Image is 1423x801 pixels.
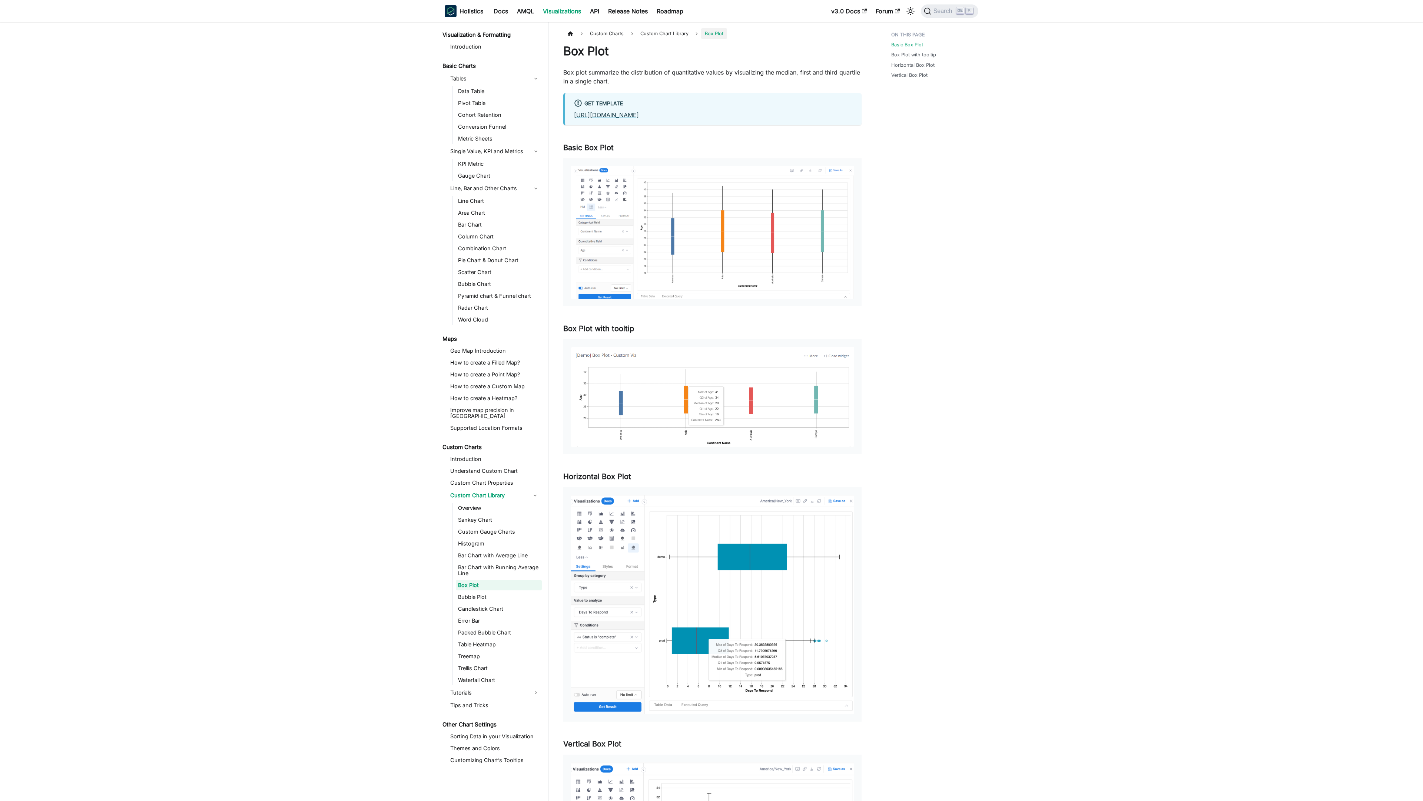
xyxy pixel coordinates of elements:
a: v3.0 Docs [827,5,871,17]
a: Column Chart [456,231,542,242]
a: Roadmap [652,5,688,17]
a: KPI Metric [456,159,542,169]
a: Themes and Colors [448,743,542,754]
a: Supported Location Formats [448,423,542,433]
a: Trellis Chart [456,663,542,673]
h3: Box Plot with tooltip [563,324,862,333]
a: Box Plot with tooltip [891,51,936,58]
a: AMQL [513,5,538,17]
span: Search [931,8,957,14]
a: Radar Chart [456,303,542,313]
a: Other Chart Settings [440,719,542,730]
a: Custom Chart Library [448,489,528,501]
a: How to create a Point Map? [448,369,542,380]
span: Custom Charts [586,28,627,39]
a: Conversion Funnel [456,122,542,132]
a: Line, Bar and Other Charts [448,182,542,194]
a: Line Chart [456,196,542,206]
a: [URL][DOMAIN_NAME] [574,111,639,119]
a: Understand Custom Chart [448,466,542,476]
a: API [586,5,604,17]
a: Area Chart [456,208,542,218]
a: Bar Chart with Average Line [456,550,542,561]
a: Introduction [448,454,542,464]
a: Custom Charts [440,442,542,452]
a: Single Value, KPI and Metrics [448,145,542,157]
b: Holistics [460,7,483,16]
a: Candlestick Chart [456,604,542,614]
a: Sorting Data in your Visualization [448,731,542,742]
a: Docs [489,5,513,17]
p: Box plot summarize the distribution of quantitative values by visualizing the median, first and t... [563,68,862,86]
a: Tips and Tricks [448,700,542,711]
a: Geo Map Introduction [448,346,542,356]
span: Custom Chart Library [640,31,689,36]
div: Get Template [574,99,853,109]
a: Tutorials [448,687,542,699]
a: Metric Sheets [456,133,542,144]
a: Overview [456,503,542,513]
a: Packed Bubble Chart [456,627,542,638]
a: Improve map precision in [GEOGRAPHIC_DATA] [448,405,542,421]
a: Forum [871,5,904,17]
a: Custom Chart Properties [448,478,542,488]
button: Collapse sidebar category 'Custom Chart Library' [528,489,542,501]
a: How to create a Custom Map [448,381,542,392]
a: Pyramid chart & Funnel chart [456,291,542,301]
a: How to create a Heatmap? [448,393,542,403]
a: Pivot Table [456,98,542,108]
button: Search (Ctrl+K) [921,4,978,18]
a: Box Plot [456,580,542,590]
a: Bubble Plot [456,592,542,602]
h1: Box Plot [563,44,862,59]
kbd: K [966,7,973,14]
a: Visualizations [538,5,586,17]
a: HolisticsHolistics [445,5,483,17]
a: Basic Box Plot [891,41,923,48]
a: Home page [563,28,577,39]
a: Bar Chart [456,220,542,230]
a: Histogram [456,538,542,549]
a: Data Table [456,86,542,96]
a: Custom Chart Library [637,28,692,39]
a: Waterfall Chart [456,675,542,685]
a: Error Bar [456,616,542,626]
a: Sankey Chart [456,515,542,525]
a: Bar Chart with Running Average Line [456,562,542,578]
a: Bubble Chart [456,279,542,289]
h3: Horizontal Box Plot [563,472,862,481]
button: Switch between dark and light mode (currently light mode) [905,5,916,17]
a: Word Cloud [456,314,542,325]
a: Introduction [448,42,542,52]
a: Combination Chart [456,243,542,254]
a: Scatter Chart [456,267,542,277]
a: Basic Charts [440,61,542,71]
a: Gauge Chart [456,171,542,181]
a: Vertical Box Plot [891,72,928,79]
nav: Breadcrumbs [563,28,862,39]
a: Horizontal Box Plot [891,62,935,69]
h3: Vertical Box Plot [563,739,862,749]
a: Maps [440,334,542,344]
h3: Basic Box Plot [563,143,862,152]
a: Pie Chart & Donut Chart [456,255,542,266]
a: How to create a Filled Map? [448,357,542,368]
a: Release Notes [604,5,652,17]
a: Visualization & Formatting [440,30,542,40]
a: Customizing Chart’s Tooltips [448,755,542,765]
a: Table Heatmap [456,639,542,650]
span: Box Plot [701,28,727,39]
img: Holistics [445,5,457,17]
a: Custom Gauge Charts [456,527,542,537]
nav: Docs sidebar [437,22,548,801]
a: Tables [448,73,542,85]
a: Treemap [456,651,542,662]
a: Cohort Retention [456,110,542,120]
